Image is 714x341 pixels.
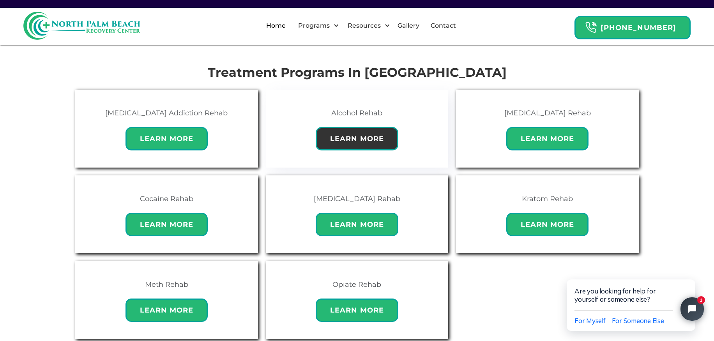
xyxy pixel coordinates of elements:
h4: [MEDICAL_DATA] Rehab [504,107,591,119]
a: Learn More [316,209,398,236]
h4: Opiate Rehab [332,278,381,291]
h4: [MEDICAL_DATA] Rehab [314,193,400,205]
a: Learn More [125,123,208,150]
img: Header Calendar Icons [585,21,597,34]
strong: Learn More [521,220,574,229]
a: Learn More [125,295,208,322]
strong: Learn More [140,220,194,229]
strong: Learn More [330,220,384,229]
h4: Kratom Rehab [522,193,573,205]
div: Resources [341,13,392,38]
h2: Treatment Programs In [GEOGRAPHIC_DATA] [71,63,643,82]
strong: Learn More [521,134,574,143]
h4: Alcohol Rehab [331,107,382,119]
a: Learn More [316,123,398,150]
strong: Learn More [330,134,384,143]
a: Learn More [506,123,589,150]
h4: Cocaine Rehab [140,193,193,205]
a: Learn More [125,209,208,236]
div: Resources [346,21,383,30]
strong: Learn More [140,134,194,143]
h4: [MEDICAL_DATA] Addiction Rehab [105,107,228,119]
strong: Learn More [140,306,194,314]
a: Home [262,13,290,38]
a: Header Calendar Icons[PHONE_NUMBER] [574,12,691,39]
a: Learn More [316,295,398,322]
div: Programs [296,21,332,30]
iframe: Tidio Chat [550,254,714,341]
a: Learn More [506,209,589,236]
h4: Meth Rehab [145,278,188,291]
strong: [PHONE_NUMBER] [601,23,676,32]
a: Gallery [393,13,424,38]
strong: Learn More [330,306,384,314]
a: Contact [426,13,461,38]
div: Programs [292,13,341,38]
